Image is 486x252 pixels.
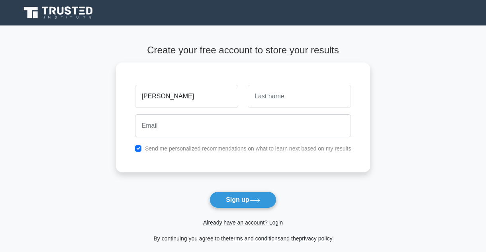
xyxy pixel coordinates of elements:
[229,235,280,242] a: terms and conditions
[299,235,333,242] a: privacy policy
[111,234,375,243] div: By continuing you agree to the and the
[210,191,276,208] button: Sign up
[145,145,351,152] label: Send me personalized recommendations on what to learn next based on my results
[116,45,370,56] h4: Create your free account to store your results
[135,114,351,137] input: Email
[135,85,238,108] input: First name
[203,219,283,226] a: Already have an account? Login
[248,85,351,108] input: Last name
